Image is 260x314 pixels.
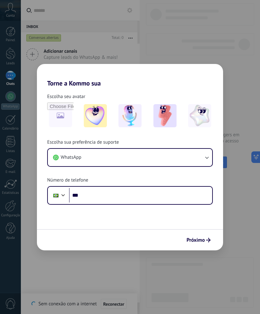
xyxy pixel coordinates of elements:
[118,104,142,127] img: -2.jpeg
[84,104,107,127] img: -1.jpeg
[47,139,119,146] span: Escolha sua preferência de suporte
[48,149,212,166] button: WhatsApp
[61,154,81,161] span: WhatsApp
[186,238,205,242] span: Próximo
[50,189,62,202] div: Brazil: + 55
[188,104,211,127] img: -4.jpeg
[47,177,88,184] span: Número de telefone
[184,235,213,246] button: Próximo
[153,104,177,127] img: -3.jpeg
[37,64,223,87] h2: Torne a Kommo sua
[47,94,85,100] span: Escolha seu avatar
